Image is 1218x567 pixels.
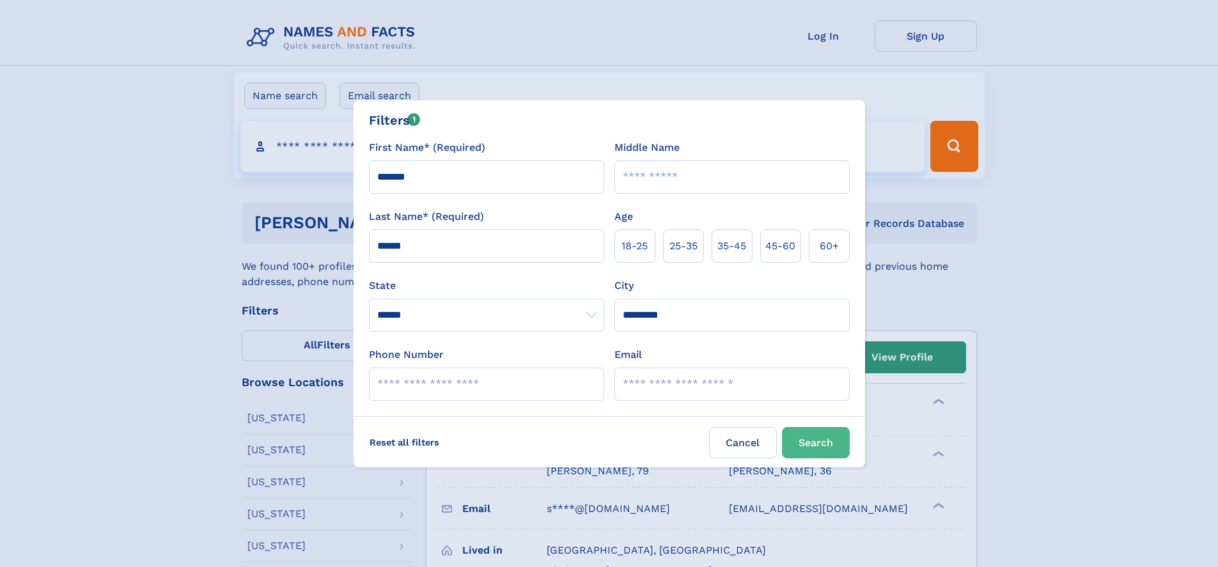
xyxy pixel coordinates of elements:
[621,238,648,254] span: 18‑25
[614,140,680,155] label: Middle Name
[369,111,421,130] div: Filters
[369,140,485,155] label: First Name* (Required)
[820,238,839,254] span: 60+
[369,347,444,362] label: Phone Number
[669,238,698,254] span: 25‑35
[614,278,634,293] label: City
[709,427,777,458] label: Cancel
[614,209,633,224] label: Age
[361,427,448,458] label: Reset all filters
[369,209,484,224] label: Last Name* (Required)
[782,427,850,458] button: Search
[614,347,642,362] label: Email
[717,238,746,254] span: 35‑45
[765,238,795,254] span: 45‑60
[369,278,604,293] label: State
